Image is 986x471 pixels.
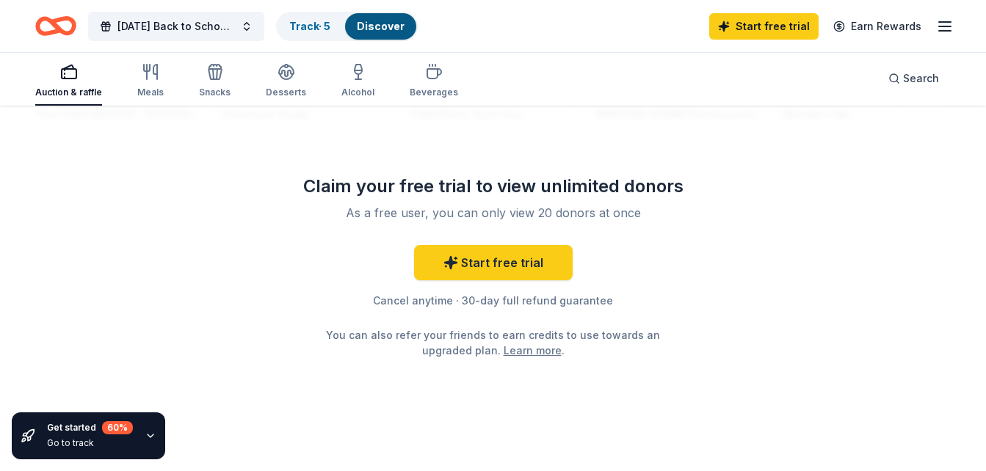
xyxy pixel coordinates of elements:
div: Desserts [266,87,306,98]
div: Snacks [199,87,231,98]
div: Auction & raffle [35,87,102,98]
div: Claim your free trial to view unlimited donors [282,175,705,198]
button: Meals [137,57,164,106]
div: Meals [137,87,164,98]
button: Track· 5Discover [276,12,418,41]
a: Discover [357,20,405,32]
div: You can also refer your friends to earn credits to use towards an upgraded plan. . [323,327,664,358]
div: As a free user, you can only view 20 donors at once [300,204,687,222]
button: Auction & raffle [35,57,102,106]
a: Start free trial [709,13,819,40]
button: Beverages [410,57,458,106]
button: [DATE] Back to School Extravaganza [88,12,264,41]
a: Home [35,9,76,43]
div: Alcohol [341,87,374,98]
span: [DATE] Back to School Extravaganza [117,18,235,35]
button: Search [877,64,951,93]
a: Track· 5 [289,20,330,32]
div: Beverages [410,87,458,98]
div: 60 % [102,421,133,434]
span: Search [903,70,939,87]
button: Alcohol [341,57,374,106]
div: Cancel anytime · 30-day full refund guarantee [282,292,705,310]
div: Get started [47,421,133,434]
button: Snacks [199,57,231,106]
a: Learn more [504,343,562,358]
a: Start free trial [414,245,573,280]
a: Earn Rewards [824,13,930,40]
button: Desserts [266,57,306,106]
div: Go to track [47,437,133,449]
